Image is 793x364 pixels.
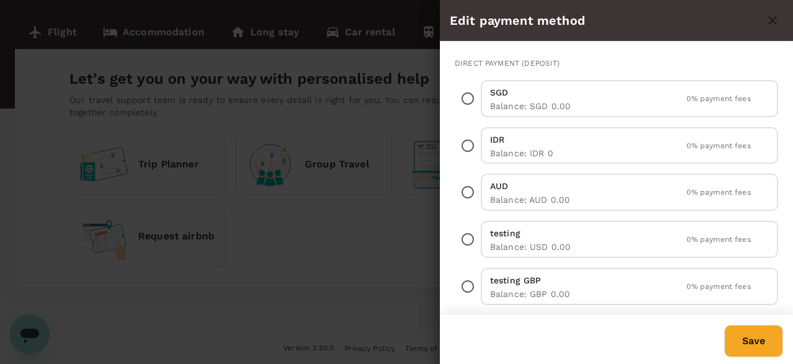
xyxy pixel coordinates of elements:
[490,100,677,112] p: Balance : SGD 0.00
[490,132,677,147] p: IDR
[455,59,560,68] span: Direct payment (Deposit)
[490,273,677,288] p: testing GBP
[450,11,762,30] div: Edit payment method
[490,193,677,206] p: Balance : AUD 0.00
[724,325,783,357] button: Save
[490,147,677,159] p: Balance : IDR 0
[686,235,750,244] p: 0 % payment fees
[490,179,677,193] p: AUD
[686,282,750,291] p: 0 % payment fees
[490,241,677,253] p: Balance : USD 0.00
[490,85,677,100] p: SGD
[762,10,783,31] button: close
[490,288,677,300] p: Balance : GBP 0.00
[455,310,541,335] button: View 5 more
[686,141,750,150] p: 0 % payment fees
[490,226,677,241] p: testing
[686,188,750,197] p: 0 % payment fees
[686,94,750,103] p: 0 % payment fees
